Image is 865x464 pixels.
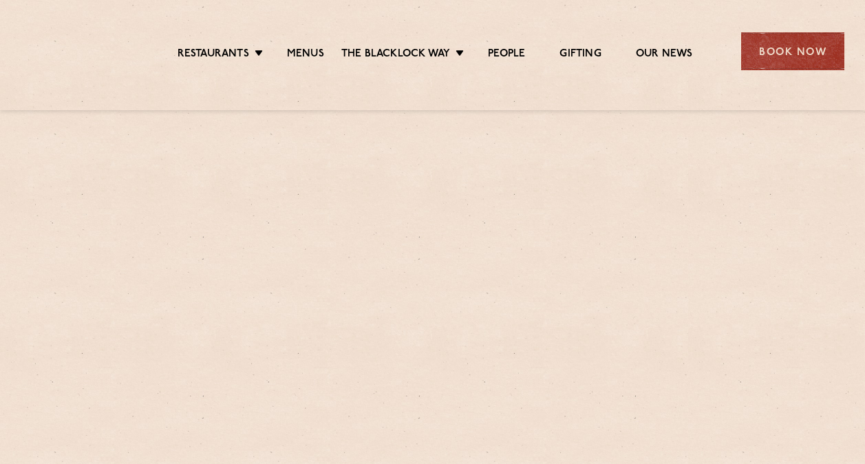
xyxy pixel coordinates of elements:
a: Menus [287,48,324,63]
a: The Blacklock Way [341,48,450,63]
div: Book Now [741,32,844,70]
a: Gifting [559,48,601,63]
a: Our News [636,48,693,63]
a: Restaurants [178,48,249,63]
a: People [488,48,525,63]
img: svg%3E [21,13,136,89]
